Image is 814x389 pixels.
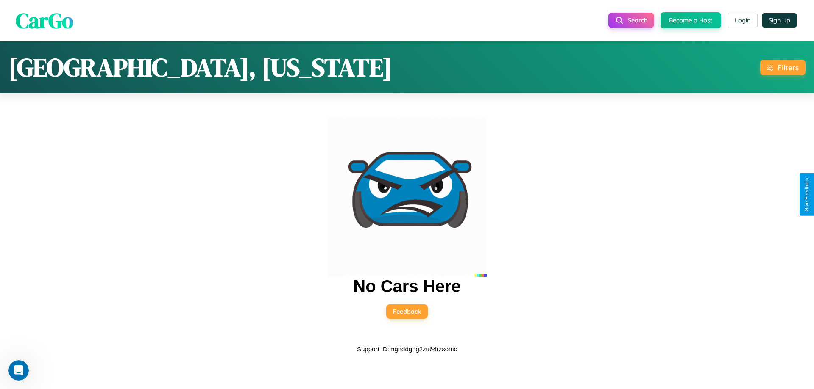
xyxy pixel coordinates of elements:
h1: [GEOGRAPHIC_DATA], [US_STATE] [8,50,392,85]
button: Become a Host [661,12,721,28]
div: Give Feedback [804,177,810,212]
button: Search [608,13,654,28]
img: car [327,118,487,277]
span: Search [628,17,647,24]
span: CarGo [16,6,73,35]
div: Filters [778,63,799,72]
button: Sign Up [762,13,797,28]
iframe: Intercom live chat [8,360,29,381]
h2: No Cars Here [353,277,460,296]
button: Feedback [386,304,428,319]
button: Filters [760,60,806,75]
p: Support ID: mgnddgng2zu64rzsomc [357,343,457,355]
button: Login [728,13,758,28]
